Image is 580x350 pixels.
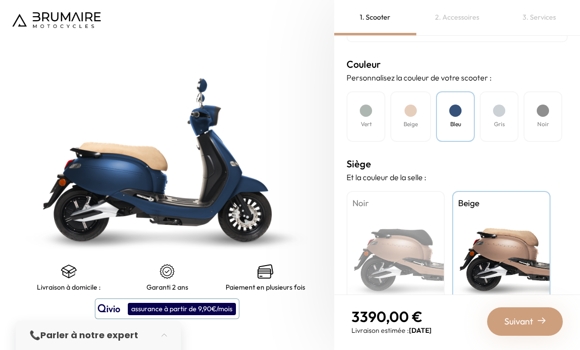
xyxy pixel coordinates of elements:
[95,298,239,319] button: assurance à partir de 9,90€/mois
[226,283,305,291] p: Paiement en plusieurs fois
[347,57,568,72] h3: Couleur
[37,283,101,291] p: Livraison à domicile :
[450,120,461,129] h4: Bleu
[98,303,120,315] img: logo qivio
[12,12,101,28] img: Logo de Brumaire
[409,326,432,335] span: [DATE]
[404,120,418,129] h4: Beige
[351,308,432,325] p: 3390,00 €
[504,315,533,328] span: Suivant
[537,120,549,129] h4: Noir
[347,171,568,183] p: Et la couleur de la selle :
[494,120,505,129] h4: Gris
[347,72,568,83] p: Personnalisez la couleur de votre scooter :
[146,283,188,291] p: Garanti 2 ans
[458,197,545,210] h4: Beige
[347,157,568,171] h3: Siège
[258,264,273,279] img: credit-cards.png
[159,264,175,279] img: certificat-de-garantie.png
[352,197,439,210] h4: Noir
[361,120,372,129] h4: Vert
[128,303,236,315] div: assurance à partir de 9,90€/mois
[61,264,77,279] img: shipping.png
[538,317,546,324] img: right-arrow-2.png
[351,325,432,335] p: Livraison estimée :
